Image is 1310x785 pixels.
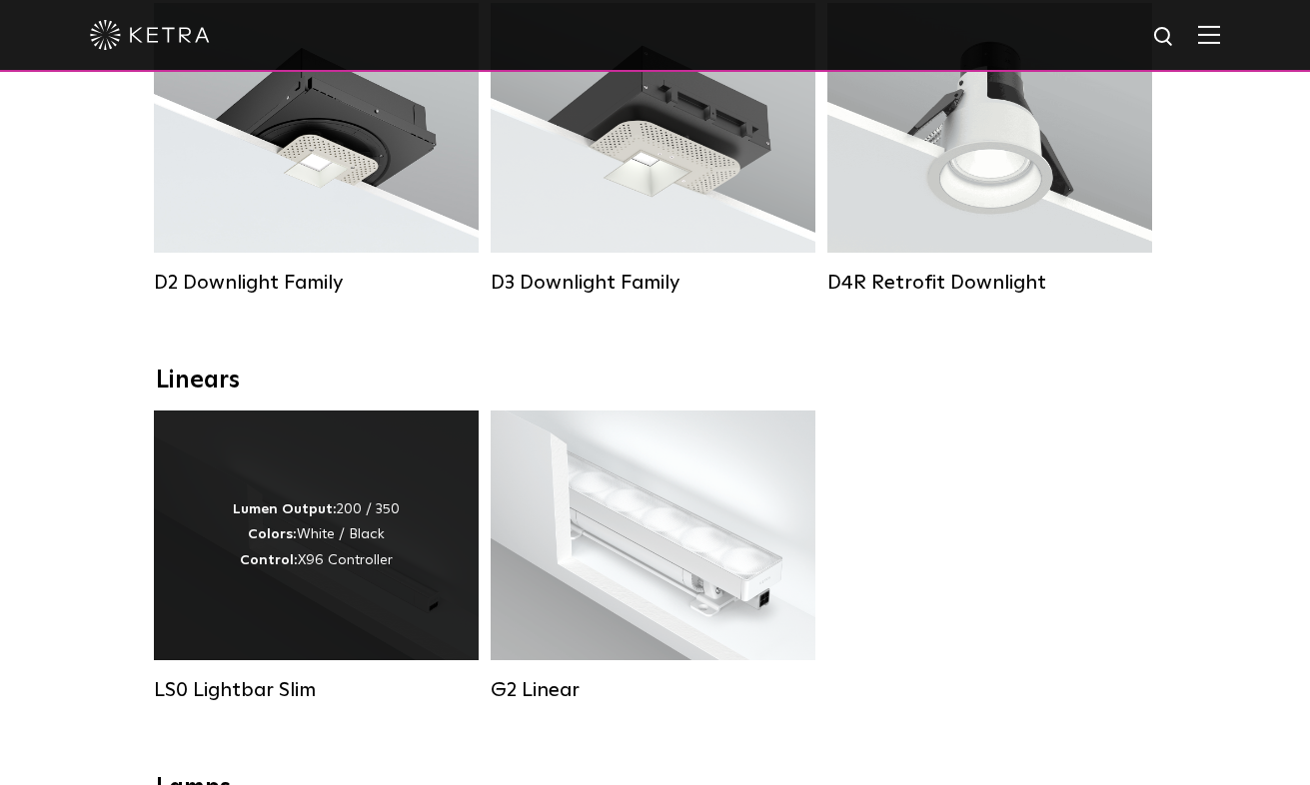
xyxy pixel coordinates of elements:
[491,271,815,295] div: D3 Downlight Family
[90,20,210,50] img: ketra-logo-2019-white
[491,3,815,300] a: D3 Downlight Family Lumen Output:700 / 900 / 1100Colors:White / Black / Silver / Bronze / Paintab...
[240,553,298,567] strong: Control:
[491,678,815,702] div: G2 Linear
[1198,25,1220,44] img: Hamburger%20Nav.svg
[233,502,337,516] strong: Lumen Output:
[491,410,815,707] a: G2 Linear Lumen Output:400 / 700 / 1000Colors:WhiteBeam Angles:Flood / [GEOGRAPHIC_DATA] / Narrow...
[233,497,400,573] div: 200 / 350 White / Black X96 Controller
[1152,25,1177,50] img: search icon
[154,410,479,707] a: LS0 Lightbar Slim Lumen Output:200 / 350Colors:White / BlackControl:X96 Controller
[154,3,479,300] a: D2 Downlight Family Lumen Output:1200Colors:White / Black / Gloss Black / Silver / Bronze / Silve...
[827,3,1152,300] a: D4R Retrofit Downlight Lumen Output:800Colors:White / BlackBeam Angles:15° / 25° / 40° / 60°Watta...
[827,271,1152,295] div: D4R Retrofit Downlight
[154,678,479,702] div: LS0 Lightbar Slim
[156,367,1155,395] div: Linears
[154,271,479,295] div: D2 Downlight Family
[248,527,297,541] strong: Colors:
